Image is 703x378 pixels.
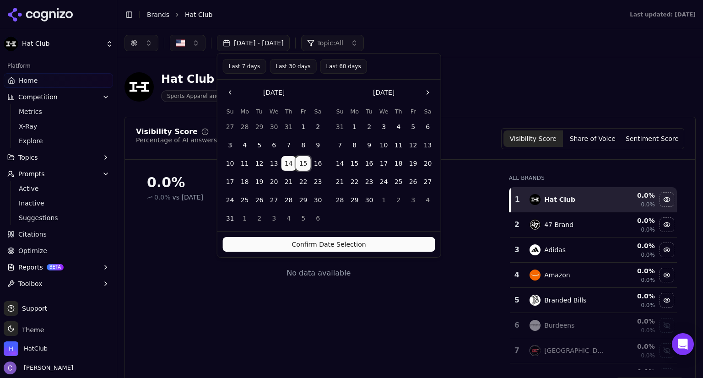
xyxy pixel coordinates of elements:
button: Tuesday, September 16th, 2025 [362,156,377,171]
img: amazon [530,270,541,281]
div: No data available [287,268,351,279]
button: Sunday, September 21st, 2025 [333,174,347,189]
table: September 2025 [333,107,435,207]
th: Sunday [223,107,238,116]
button: Friday, September 5th, 2025 [296,211,311,226]
button: Wednesday, August 20th, 2025 [267,174,281,189]
tr: 5branded billsBranded Bills0.0%0.0%Hide branded bills data [510,288,677,313]
button: Monday, August 25th, 2025 [238,193,252,207]
button: Tuesday, July 29th, 2025 [252,119,267,134]
span: 0.0% [154,193,171,202]
button: Thursday, August 14th, 2025, selected [281,156,296,171]
div: 47 Brand [544,220,573,229]
button: Friday, August 22nd, 2025 [296,174,311,189]
button: Wednesday, August 6th, 2025 [267,138,281,152]
img: United States [176,38,185,48]
button: Wednesday, September 17th, 2025 [377,156,391,171]
button: Open organization switcher [4,341,48,356]
div: Hat Club [161,72,259,86]
div: 1 [514,194,520,205]
button: Sunday, July 27th, 2025 [223,119,238,134]
th: Tuesday [362,107,377,116]
button: Friday, August 8th, 2025 [296,138,311,152]
button: Go to the Next Month [421,85,435,100]
div: All Brands [509,174,677,182]
button: Saturday, September 6th, 2025 [421,119,435,134]
tr: 4amazonAmazon0.0%0.0%Hide amazon data [510,263,677,288]
th: Monday [238,107,252,116]
button: Saturday, August 2nd, 2025 [311,119,325,134]
a: Suggestions [15,211,102,224]
button: Sentiment Score [622,130,682,147]
div: Last updated: [DATE] [630,11,696,18]
button: Thursday, August 7th, 2025 [281,138,296,152]
button: Saturday, August 23rd, 2025 [311,174,325,189]
a: Metrics [15,105,102,118]
a: Brands [147,11,169,18]
button: Friday, September 26th, 2025 [406,174,421,189]
button: ReportsBETA [4,260,113,275]
div: Amazon [544,270,570,280]
th: Thursday [281,107,296,116]
button: Competition [4,90,113,104]
div: Branded Bills [544,296,586,305]
span: 0.0% [641,251,655,259]
button: Thursday, September 25th, 2025 [391,174,406,189]
img: 47 brand [530,219,541,230]
button: Thursday, August 21st, 2025 [281,174,296,189]
button: Friday, September 5th, 2025 [406,119,421,134]
button: Monday, September 1st, 2025 [238,211,252,226]
a: Inactive [15,197,102,210]
button: Friday, August 15th, 2025, selected [296,156,311,171]
img: hat club [530,194,541,205]
button: Friday, September 12th, 2025 [406,138,421,152]
tr: 1hat clubHat Club0.0%0.0%Hide hat club data [510,187,677,212]
button: Visibility Score [503,130,563,147]
a: Optimize [4,243,113,258]
th: Friday [406,107,421,116]
button: Tuesday, August 5th, 2025 [252,138,267,152]
span: Prompts [18,169,45,178]
button: Hide adidas data [660,243,674,257]
button: Saturday, August 16th, 2025 [311,156,325,171]
button: Sunday, August 24th, 2025 [223,193,238,207]
span: Reports [18,263,43,272]
a: Active [15,182,102,195]
button: Tuesday, September 9th, 2025 [362,138,377,152]
table: August 2025 [223,107,325,226]
a: Home [4,73,113,88]
button: Sunday, September 7th, 2025 [333,138,347,152]
button: Saturday, September 6th, 2025 [311,211,325,226]
button: Saturday, September 13th, 2025 [421,138,435,152]
button: Last 7 days [223,59,266,74]
button: Wednesday, September 24th, 2025 [377,174,391,189]
div: Burdeens [544,321,574,330]
button: Monday, September 1st, 2025 [347,119,362,134]
button: Saturday, August 9th, 2025 [311,138,325,152]
img: Chris Hayes [4,362,16,374]
div: 0.0% [147,174,491,191]
button: Tuesday, August 26th, 2025 [252,193,267,207]
div: Open Intercom Messenger [672,333,694,355]
button: Topics [4,150,113,165]
button: Hide 47 brand data [660,217,674,232]
button: Sunday, August 17th, 2025 [223,174,238,189]
button: Wednesday, October 1st, 2025 [377,193,391,207]
button: Thursday, October 2nd, 2025 [391,193,406,207]
img: Hat Club [4,37,18,51]
a: Citations [4,227,113,242]
button: Friday, August 1st, 2025 [296,119,311,134]
button: Saturday, September 27th, 2025 [421,174,435,189]
button: Thursday, September 4th, 2025 [391,119,406,134]
span: vs [DATE] [173,193,203,202]
button: Go to the Previous Month [223,85,238,100]
div: 5 [514,295,520,306]
button: Monday, September 29th, 2025 [347,193,362,207]
span: [PERSON_NAME] [20,364,73,372]
div: Visibility Score [136,128,198,135]
div: [GEOGRAPHIC_DATA] [544,346,605,355]
span: Citations [18,230,47,239]
button: Tuesday, September 23rd, 2025 [362,174,377,189]
tr: 3adidasAdidas0.0%0.0%Hide adidas data [510,238,677,263]
div: 0.0 % [612,292,655,301]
